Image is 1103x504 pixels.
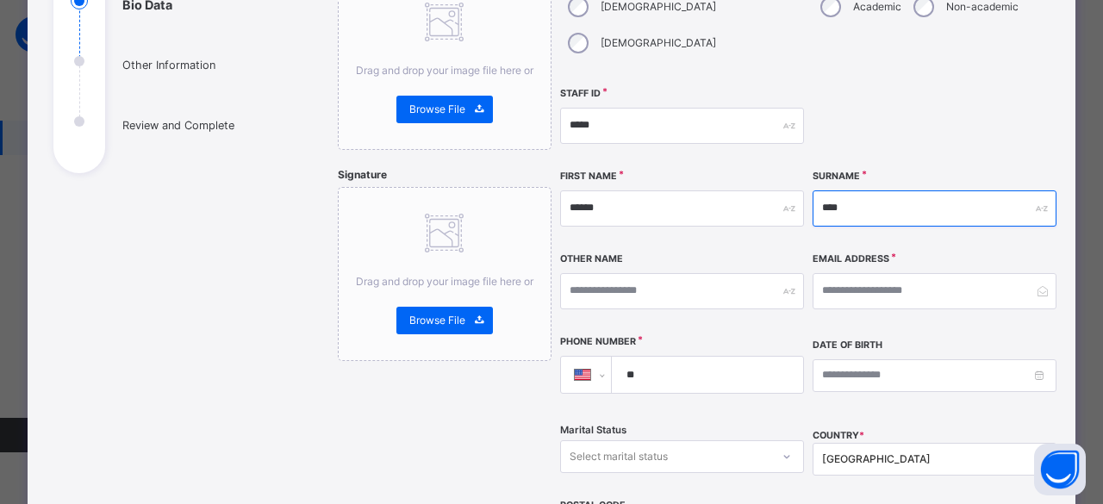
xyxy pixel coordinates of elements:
[356,275,533,288] span: Drag and drop your image file here or
[356,64,533,77] span: Drag and drop your image file here or
[1034,444,1086,495] button: Open asap
[560,423,626,438] span: Marital Status
[409,102,465,117] span: Browse File
[813,170,860,184] label: Surname
[560,170,617,184] label: First Name
[813,430,864,441] span: COUNTRY
[822,451,1025,467] div: [GEOGRAPHIC_DATA]
[601,35,716,51] label: [DEMOGRAPHIC_DATA]
[338,168,387,181] span: Signature
[570,440,668,473] div: Select marital status
[560,335,636,349] label: Phone Number
[560,252,623,266] label: Other Name
[813,252,889,266] label: Email Address
[813,339,882,352] label: Date of Birth
[560,87,601,101] label: Staff ID
[409,313,465,328] span: Browse File
[338,187,551,361] div: Drag and drop your image file here orBrowse File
